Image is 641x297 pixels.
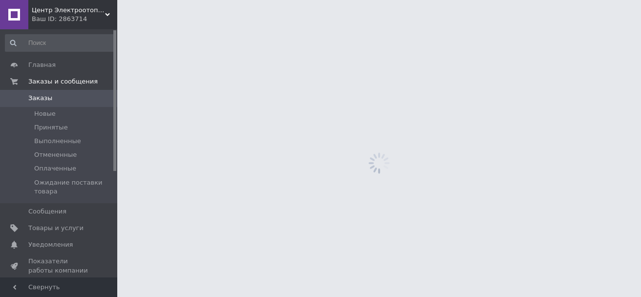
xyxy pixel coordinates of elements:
span: Новые [34,109,56,118]
span: Сообщения [28,207,66,216]
span: Товары и услуги [28,224,84,233]
span: Ожидание поставки товара [34,178,114,196]
span: Отмененные [34,150,77,159]
span: Оплаченные [34,164,76,173]
span: Выполненные [34,137,81,146]
input: Поиск [5,34,115,52]
span: Принятые [34,123,68,132]
span: Уведомления [28,240,73,249]
span: Заказы [28,94,52,103]
span: Центр Электроотопления: поставщик экономного тепла [32,6,105,15]
div: Ваш ID: 2863714 [32,15,117,23]
span: Главная [28,61,56,69]
span: Показатели работы компании [28,257,90,275]
img: spinner_grey-bg-hcd09dd2d8f1a785e3413b09b97f8118e7.gif [366,150,392,176]
span: Заказы и сообщения [28,77,98,86]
